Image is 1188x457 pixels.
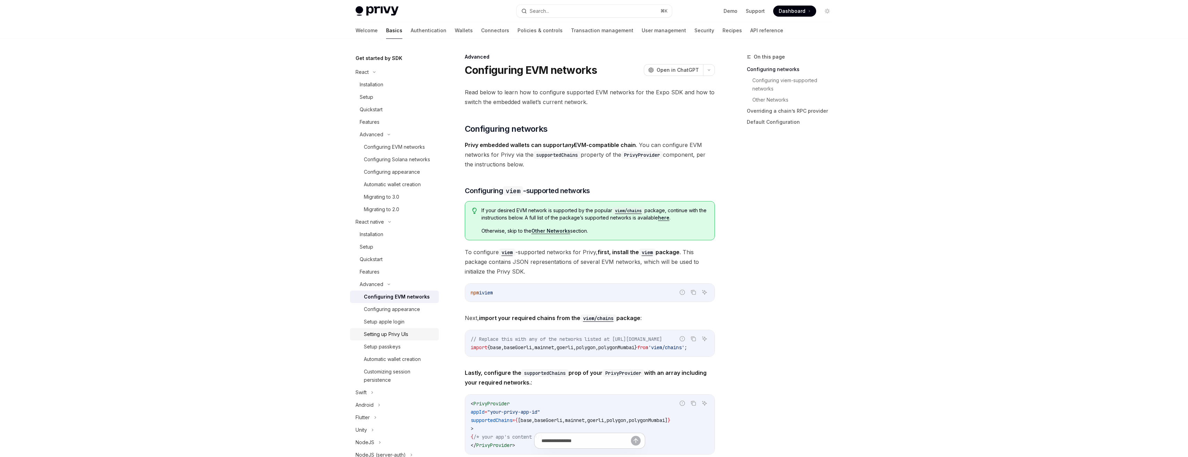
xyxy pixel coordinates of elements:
[642,22,686,39] a: User management
[490,344,501,351] span: base
[360,255,383,264] div: Quickstart
[350,353,439,365] a: Automatic wallet creation
[356,426,367,434] div: Unity
[533,151,581,159] code: supportedChains
[518,417,521,423] span: [
[356,438,374,447] div: NodeJS
[746,8,765,15] a: Support
[637,344,648,351] span: from
[465,140,715,169] span: . You can configure EVM networks for Privy via the property of the component, per the instruction...
[356,68,369,76] div: React
[455,22,473,39] a: Wallets
[350,365,439,386] a: Customizing session persistence
[350,78,439,91] a: Installation
[356,218,384,226] div: React native
[360,130,383,139] div: Advanced
[562,417,565,423] span: ,
[350,266,439,278] a: Features
[350,166,439,178] a: Configuring appearance
[634,344,637,351] span: }
[364,193,399,201] div: Migrating to 3.0
[465,369,707,386] strong: Lastly, configure the prop of your with an array including your required networks.
[479,314,640,321] strong: import your required chains from the package
[752,94,838,105] a: Other Networks
[648,344,684,351] span: 'viem/chains'
[700,334,709,343] button: Ask AI
[723,22,742,39] a: Recipes
[350,291,439,303] a: Configuring EVM networks
[364,205,399,214] div: Migrating to 2.0
[356,388,367,397] div: Swift
[557,344,573,351] span: goerli
[411,22,446,39] a: Authentication
[612,207,644,214] code: viem/chains
[350,340,439,353] a: Setup passkeys
[564,141,574,148] em: any
[658,215,669,221] a: here
[629,417,665,423] span: polygonMumbai
[360,243,373,251] div: Setup
[639,249,656,256] a: viem
[465,64,597,76] h1: Configuring EVM networks
[565,417,584,423] span: mainnet
[487,409,540,415] span: "your-privy-app-id"
[598,344,634,351] span: polygonMumbai
[535,344,554,351] span: mainnet
[532,417,535,423] span: ,
[465,186,590,196] span: Configuring -supported networks
[678,334,687,343] button: Report incorrect code
[364,143,425,151] div: Configuring EVM networks
[360,118,379,126] div: Features
[532,344,535,351] span: ,
[621,151,663,159] code: PrivyProvider
[465,313,715,323] span: Next, :
[465,247,715,276] span: To configure -supported networks for Privy, . This package contains JSON representations of sever...
[607,417,626,423] span: polygon
[531,228,570,234] strong: Other Networks
[350,178,439,191] a: Automatic wallet creation
[689,334,698,343] button: Copy the contents from the code block
[660,8,668,14] span: ⌘ K
[471,400,473,407] span: <
[612,207,644,213] a: viem/chains
[350,203,439,216] a: Migrating to 2.0
[364,368,435,384] div: Customizing session persistence
[465,368,715,387] span: :
[485,409,487,415] span: =
[501,344,504,351] span: ,
[360,230,383,239] div: Installation
[747,105,838,117] a: Overriding a chain’s RPC provider
[350,116,439,128] a: Features
[530,7,549,15] div: Search...
[644,64,703,76] button: Open in ChatGPT
[350,103,439,116] a: Quickstart
[471,417,512,423] span: supportedChains
[747,117,838,128] a: Default Configuration
[689,288,698,297] button: Copy the contents from the code block
[350,141,439,153] a: Configuring EVM networks
[350,316,439,328] a: Setup apple login
[356,22,378,39] a: Welcome
[596,344,598,351] span: ,
[689,399,698,408] button: Copy the contents from the code block
[364,330,408,338] div: Setting up Privy UIs
[386,22,402,39] a: Basics
[471,290,479,296] span: npm
[364,293,430,301] div: Configuring EVM networks
[499,249,515,256] a: viem
[571,22,633,39] a: Transaction management
[512,417,515,423] span: =
[668,417,670,423] span: }
[587,417,604,423] span: goerli
[465,53,715,60] div: Advanced
[580,314,616,321] a: viem/chains
[360,80,383,89] div: Installation
[694,22,714,39] a: Security
[350,153,439,166] a: Configuring Solana networks
[350,228,439,241] a: Installation
[678,288,687,297] button: Report incorrect code
[518,22,563,39] a: Policies & controls
[360,280,383,288] div: Advanced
